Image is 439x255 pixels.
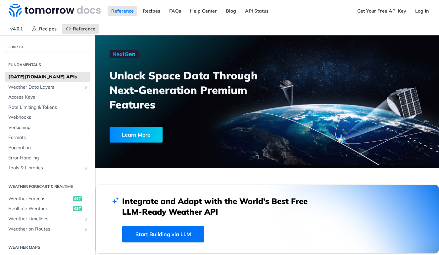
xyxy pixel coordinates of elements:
h2: Integrate and Adapt with the World’s Best Free LLM-Ready Weather API [122,196,317,217]
a: Weather on RoutesShow subpages for Weather on Routes [5,224,90,234]
a: Weather Forecastget [5,194,90,204]
span: Weather Timelines [8,216,82,222]
button: Show subpages for Tools & Libraries [83,165,89,171]
button: Show subpages for Weather Timelines [83,216,89,222]
span: Formats [8,134,89,141]
a: FAQs [166,6,185,16]
a: Weather Data LayersShow subpages for Weather Data Layers [5,82,90,92]
div: Learn More [110,127,163,143]
span: Access Keys [8,94,89,101]
a: Log In [412,6,432,16]
h3: Unlock Space Data Through Next-Generation Premium Features [110,68,274,112]
a: Formats [5,133,90,143]
span: Recipes [39,26,57,32]
a: Webhooks [5,112,90,122]
span: Versioning [8,124,89,131]
a: Reference [108,6,137,16]
h2: Fundamentals [5,62,90,68]
a: Learn More [110,127,241,143]
a: Start Building via LLM [122,226,204,242]
span: Webhooks [8,114,89,121]
img: Tomorrow.io Weather API Docs [9,4,101,17]
a: API Status [241,6,272,16]
a: Recipes [28,24,60,34]
a: Tools & LibrariesShow subpages for Tools & Libraries [5,163,90,173]
a: Realtime Weatherget [5,204,90,214]
span: Rate Limiting & Tokens [8,104,89,111]
span: Weather on Routes [8,226,82,233]
a: Help Center [186,6,220,16]
span: Weather Data Layers [8,84,82,91]
span: Realtime Weather [8,205,72,212]
span: get [73,206,82,211]
span: Pagination [8,145,89,151]
a: Error Handling [5,153,90,163]
a: Access Keys [5,92,90,102]
h2: Weather Forecast & realtime [5,184,90,190]
button: JUMP TO [5,42,90,52]
a: Get Your Free API Key [354,6,410,16]
a: Weather TimelinesShow subpages for Weather Timelines [5,214,90,224]
a: Versioning [5,123,90,133]
a: [DATE][DOMAIN_NAME] APIs [5,72,90,82]
span: [DATE][DOMAIN_NAME] APIs [8,74,89,80]
button: Show subpages for Weather on Routes [83,227,89,232]
span: Tools & Libraries [8,165,82,171]
button: Show subpages for Weather Data Layers [83,85,89,90]
a: Pagination [5,143,90,153]
span: Weather Forecast [8,195,72,202]
span: get [73,196,82,201]
span: Error Handling [8,155,89,161]
h2: Weather Maps [5,244,90,250]
a: Rate Limiting & Tokens [5,103,90,112]
span: Reference [73,26,95,32]
span: v4.0.1 [7,24,26,34]
a: Reference [62,24,99,34]
img: NextGen [110,50,139,58]
a: Blog [222,6,240,16]
a: Recipes [139,6,164,16]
